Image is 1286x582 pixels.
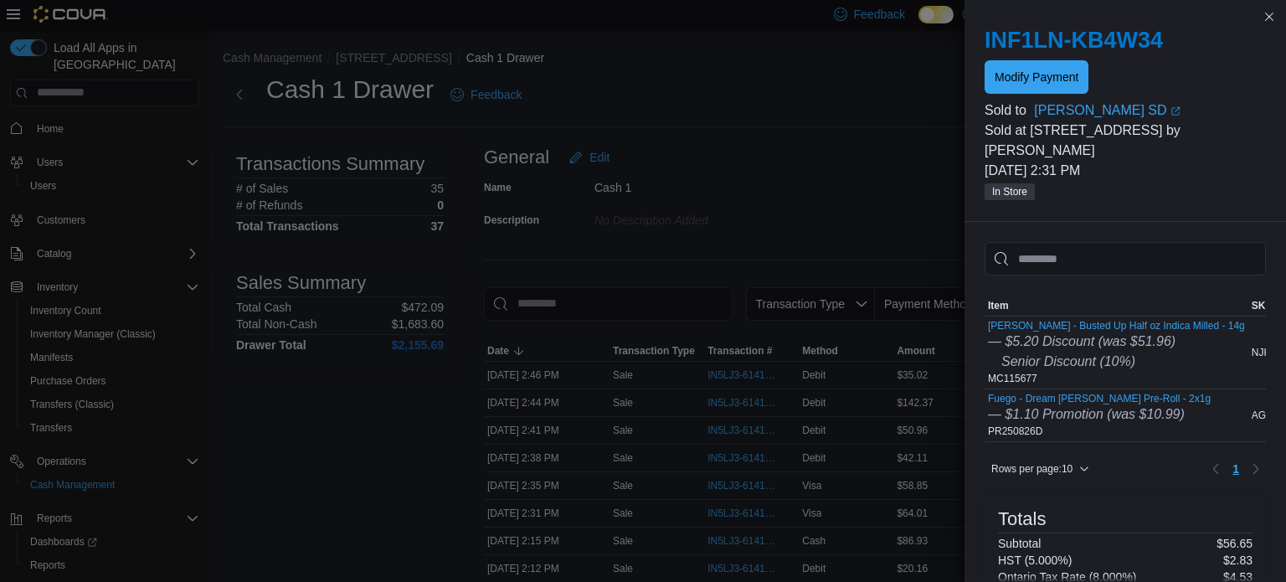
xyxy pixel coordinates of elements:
button: Previous page [1206,459,1226,479]
span: In Store [985,183,1035,200]
a: [PERSON_NAME] SDExternal link [1034,100,1266,121]
button: [PERSON_NAME] - Busted Up Half oz Indica Milled - 14g [988,320,1245,332]
div: — $5.20 Discount (was $51.96) [988,332,1245,352]
span: 1 [1232,461,1239,477]
p: $56.65 [1217,537,1253,550]
ul: Pagination for table: MemoryTable from EuiInMemoryTable [1226,456,1246,482]
span: Item [988,299,1009,312]
span: In Store [992,184,1027,199]
h2: INF1LN-KB4W34 [985,27,1266,54]
h3: Totals [998,509,1046,529]
span: Rows per page : 10 [991,462,1073,476]
div: MC115677 [988,320,1245,385]
button: Fuego - Dream [PERSON_NAME] Pre-Roll - 2x1g [988,393,1211,404]
p: [DATE] 2:31 PM [985,161,1266,181]
button: Modify Payment [985,60,1088,94]
div: — $1.10 Promotion (was $10.99) [988,404,1211,425]
button: Item [985,296,1248,316]
p: Sold at [STREET_ADDRESS] by [PERSON_NAME] [985,121,1266,161]
i: Senior Discount (10%) [1001,354,1135,368]
input: This is a search bar. As you type, the results lower in the page will automatically filter. [985,242,1266,276]
button: Close this dialog [1259,7,1279,27]
button: Rows per page:10 [985,459,1096,479]
h6: HST (5.000%) [998,554,1072,567]
span: Modify Payment [995,69,1078,85]
div: PR250826D [988,393,1211,438]
nav: Pagination for table: MemoryTable from EuiInMemoryTable [1206,456,1266,482]
h6: Subtotal [998,537,1041,550]
p: $2.83 [1223,554,1253,567]
button: Page 1 of 1 [1226,456,1246,482]
div: Sold to [985,100,1031,121]
span: SKU [1252,299,1273,312]
svg: External link [1170,106,1181,116]
button: Next page [1246,459,1266,479]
